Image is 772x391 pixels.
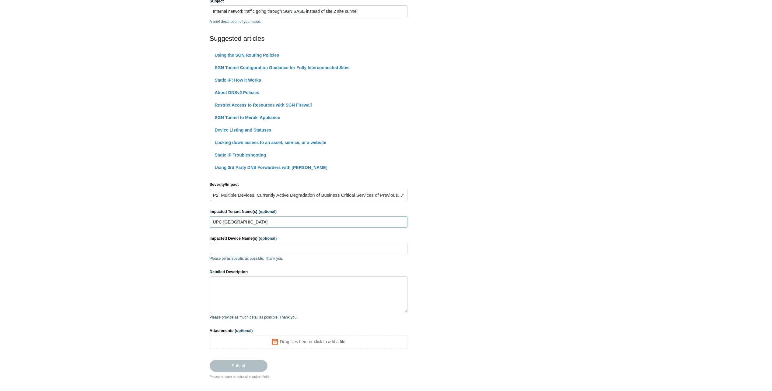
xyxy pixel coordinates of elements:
[210,374,407,379] div: Please be sure to enter all required fields.
[210,189,407,201] a: P2: Multiple Devices, Currently Active Degradation of Business Critical Services of Previously Wo...
[210,235,407,241] label: Impacted Device Name(s)
[210,256,407,261] p: Please be as specific as possible. Thank you.
[259,209,277,214] span: (optional)
[210,209,407,215] label: Impacted Tenant Name(s)
[215,128,271,132] a: Device Listing and Statuses
[235,328,253,333] span: (optional)
[210,315,407,320] p: Please provide as much detail as possible. Thank you.
[210,269,407,275] label: Detailed Description
[215,165,327,170] a: Using 3rd Party DNS Forwarders with [PERSON_NAME]
[215,115,280,120] a: SGN Tunnel to Meraki Appliance
[210,19,407,24] p: A brief description of your issue.
[210,360,267,372] input: Submit
[215,103,312,107] a: Restrict Access to Resources with SGN Firewall
[215,65,350,70] a: SGN Tunnel Configuration Guidance for Fully Interconnected Sites
[215,53,279,58] a: Using the SGN Routing Policies
[259,236,277,241] span: (optional)
[215,78,261,83] a: Static IP: How it Works
[215,153,266,157] a: Static IP Troubleshooting
[210,33,407,44] h2: Suggested articles
[215,90,259,95] a: About DNSv2 Policies
[210,328,407,334] label: Attachments
[215,140,326,145] a: Locking down access to an asset, service, or a website
[210,181,407,188] label: Severity/Impact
